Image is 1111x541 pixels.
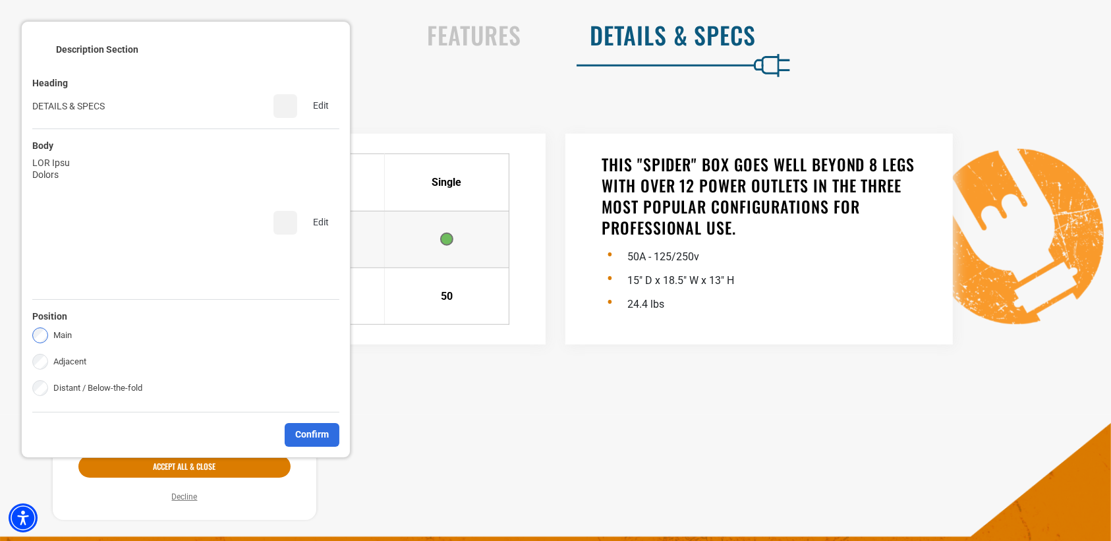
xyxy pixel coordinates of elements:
[53,380,142,396] label: Distant / Below-the-fold
[32,77,68,89] div: Heading
[32,140,53,152] div: Body
[32,157,273,289] div: LOR Ipsu Dolors Ametc Adipisci 39 Elit "seddoe" tem inci utla etdolo 5 magn aliq enim 22 admin ve...
[168,490,202,503] button: Decline
[56,43,138,55] div: Description Section
[628,267,917,291] li: 15" D x 18.5" W x 13" H
[32,310,67,322] div: Position
[285,423,339,447] div: Confirm
[32,40,45,59] div: <
[628,291,917,314] li: 24.4 lbs
[53,327,72,343] label: Main
[273,94,297,118] div: Delete
[302,94,339,118] div: Edit
[78,455,291,478] button: Accept all & close
[628,243,917,267] li: 50A - 125/250v
[273,211,297,235] div: Delete
[384,154,509,211] td: Single
[53,354,86,370] label: Adjacent
[602,154,917,238] h3: This "spider" box goes well beyond 8 legs with over 12 power outlets in the three most popular co...
[384,268,509,324] td: 50
[9,503,38,532] div: Accessibility Menu
[590,21,1083,49] h2: Details & Specs
[32,100,105,112] div: DETAILS & SPECS
[302,211,339,235] div: Edit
